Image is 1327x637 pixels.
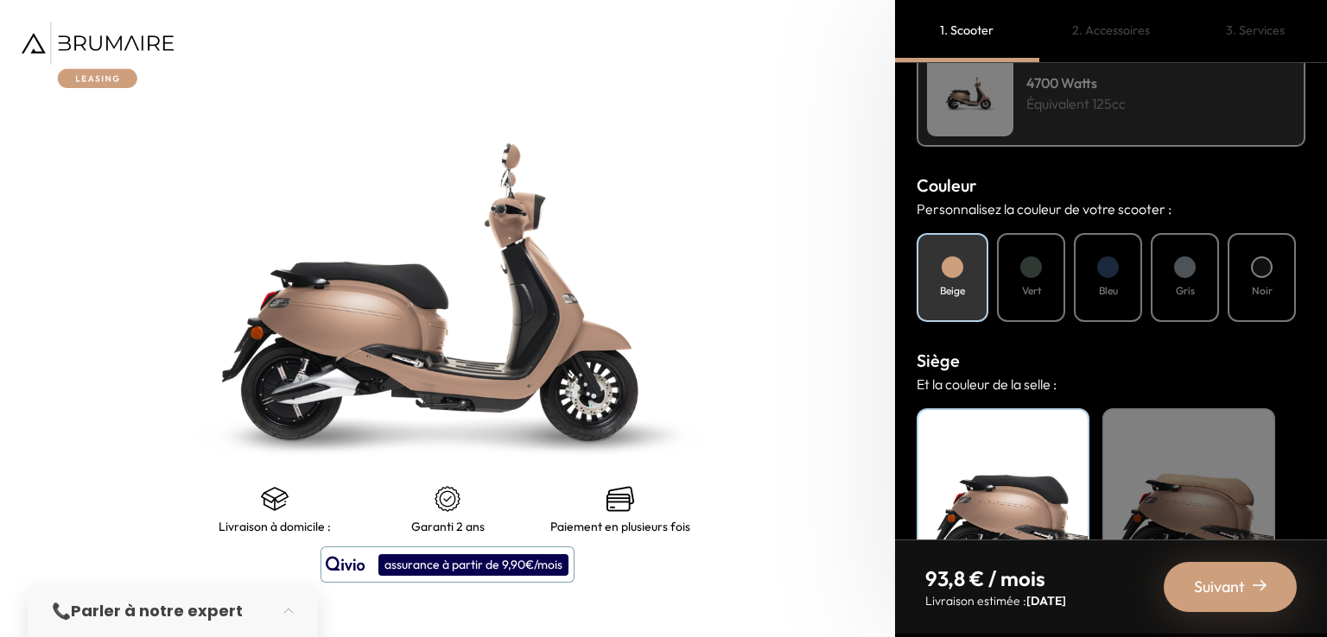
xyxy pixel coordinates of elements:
[1253,578,1267,592] img: right-arrow-2.png
[22,22,174,88] img: Brumaire Leasing
[925,564,1066,592] p: 93,8 € / mois
[321,546,575,583] button: assurance à partir de 9,90€/mois
[606,485,634,513] img: credit-cards.png
[1026,93,1126,114] p: Équivalent 125cc
[1099,283,1118,299] h4: Bleu
[1176,283,1195,299] h4: Gris
[1194,575,1245,599] span: Suivant
[1026,593,1066,609] span: [DATE]
[550,520,690,533] p: Paiement en plusieurs fois
[917,348,1305,374] h3: Siège
[1252,283,1273,299] h4: Noir
[326,554,365,575] img: logo qivio
[1113,419,1265,441] h4: Beige
[261,485,289,513] img: shipping.png
[917,374,1305,394] p: Et la couleur de la selle :
[1026,73,1126,93] h4: 4700 Watts
[917,199,1305,219] p: Personnalisez la couleur de votre scooter :
[434,485,461,513] img: certificat-de-garantie.png
[1022,283,1041,299] h4: Vert
[927,419,1079,441] h4: Noir
[927,50,1013,136] img: Scooter Leasing
[925,592,1066,609] p: Livraison estimée :
[917,173,1305,199] h3: Couleur
[378,554,568,576] div: assurance à partir de 9,90€/mois
[940,283,965,299] h4: Beige
[219,520,331,533] p: Livraison à domicile :
[411,520,485,533] p: Garanti 2 ans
